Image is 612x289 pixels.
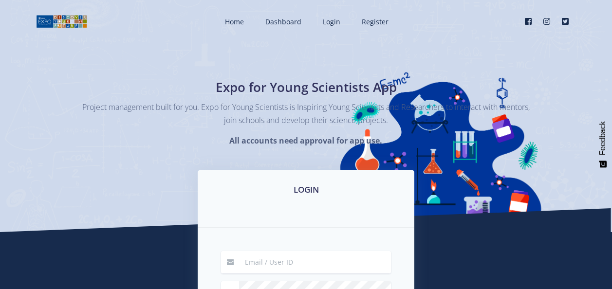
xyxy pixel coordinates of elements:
input: Email / User ID [239,251,391,273]
span: Register [362,17,389,26]
span: Home [225,17,244,26]
a: Login [313,9,348,35]
img: logo01.png [36,14,87,29]
h1: Expo for Young Scientists App [129,78,484,97]
p: Project management built for you. Expo for Young Scientists is Inspiring Young Scientists and Res... [82,101,530,127]
a: Register [352,9,396,35]
h3: LOGIN [209,183,403,196]
span: Login [323,17,340,26]
strong: All accounts need approval for app use. [229,135,382,146]
span: Feedback [598,121,607,155]
button: Feedback - Show survey [593,111,612,178]
a: Dashboard [256,9,309,35]
a: Home [215,9,252,35]
span: Dashboard [265,17,301,26]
